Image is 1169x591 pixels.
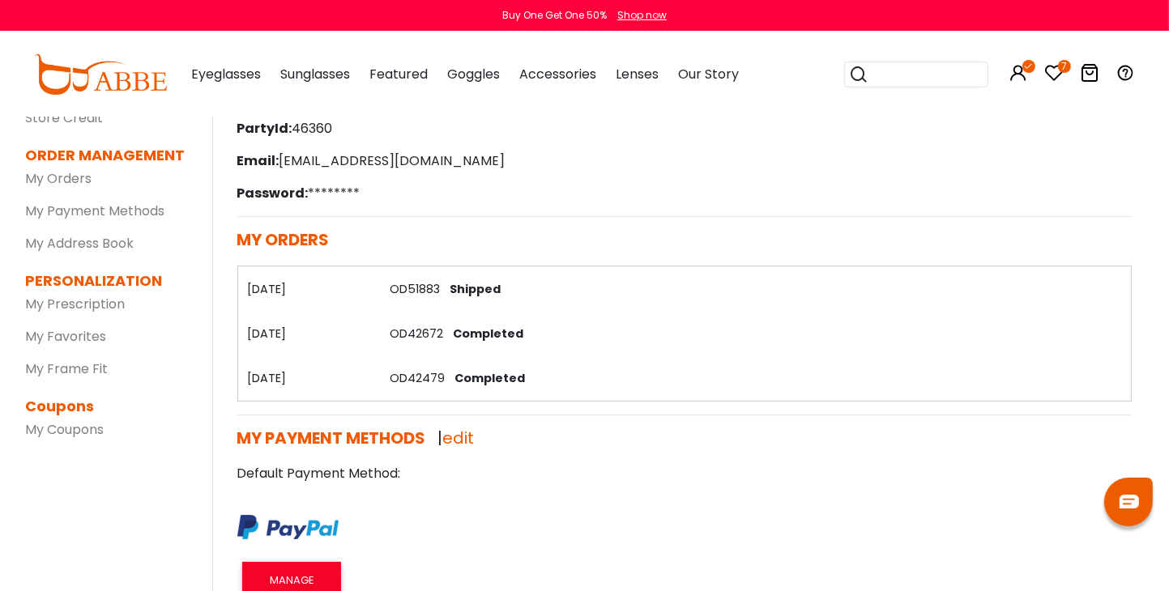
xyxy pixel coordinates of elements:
span: Accessories [519,65,596,83]
a: OD42479 [390,370,445,386]
span: Lenses [616,65,659,83]
i: 7 [1058,60,1071,73]
a: My Payment Methods [26,202,165,220]
div: Shop now [617,8,667,23]
th: [DATE] [237,311,380,355]
span: Sunglasses [280,65,350,83]
font: 46360 [292,119,333,138]
a: 7 [1045,66,1064,85]
span: Featured [369,65,428,83]
a: MANAGE [237,570,346,589]
th: [DATE] [237,266,380,311]
span: Shipped [443,281,501,297]
dt: PERSONALIZATION [26,270,188,291]
img: chat [1120,495,1139,508]
span: Email: [237,151,279,170]
a: My Address Book [26,234,134,253]
span: Password: [237,184,309,202]
a: OD42672 [390,325,443,342]
span: MY ORDERS [237,228,330,251]
img: paypal-payment-method.gif [237,496,339,557]
span: | [438,427,475,449]
a: My Coupons [26,420,105,439]
a: My Prescription [26,295,126,313]
a: My Orders [26,169,92,188]
div: Buy One Get One 50% [502,8,607,23]
a: My Favorites [26,327,107,346]
span: Goggles [447,65,500,83]
span: Completed [446,325,523,342]
a: My Frame Fit [26,359,109,378]
dt: ORDER MANAGEMENT [26,144,188,166]
th: [DATE] [237,356,380,402]
strong: Default Payment Method: [237,464,401,483]
span: Completed [448,370,525,386]
a: OD51883 [390,281,440,297]
font: [EMAIL_ADDRESS][DOMAIN_NAME] [279,151,506,170]
a: Shop now [609,8,667,22]
span: Our Story [678,65,739,83]
img: abbeglasses.com [34,54,167,95]
a: edit [443,427,475,449]
span: PartyId: [237,119,292,138]
a: Store Credit [26,108,104,127]
span: Eyeglasses [191,65,261,83]
span: MY PAYMENT METHODS [237,427,426,449]
dt: Coupons [26,395,188,417]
